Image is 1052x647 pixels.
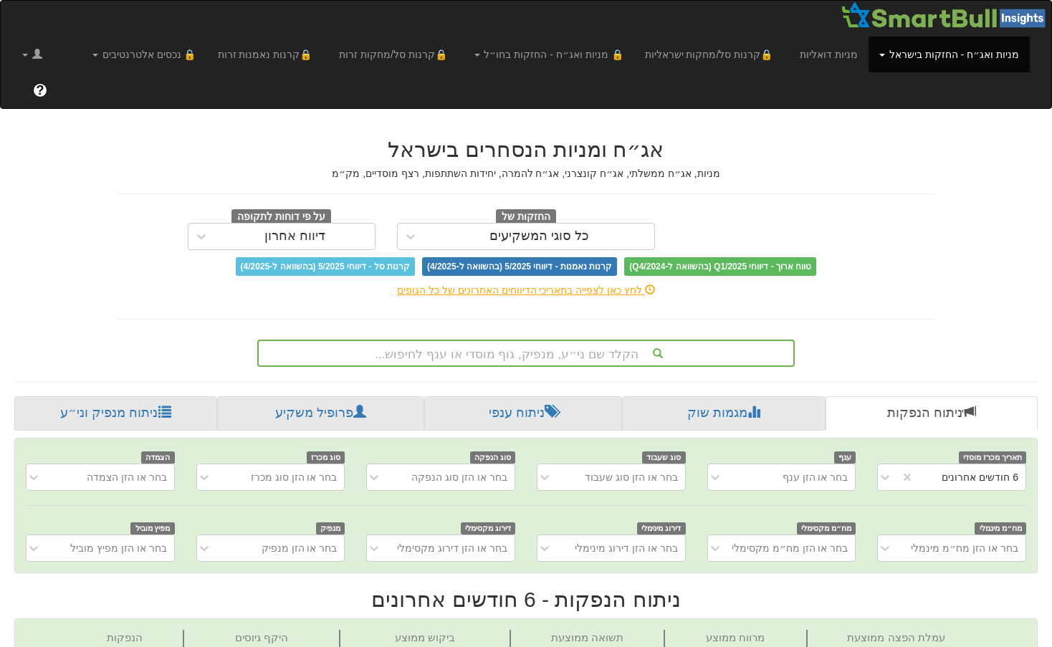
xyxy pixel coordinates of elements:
span: דירוג מקסימלי [461,522,516,535]
span: טווח ארוך - דיווחי Q1/2025 (בהשוואה ל-Q4/2024) [624,257,816,276]
span: ביקוש ממוצע [395,631,455,643]
span: עמלת הפצה ממוצעת [847,631,945,643]
span: ? [37,83,44,97]
a: 🔒 נכסים אלטרנטיבים [82,37,207,72]
div: בחר או הזן מפיץ מוביל [70,541,167,555]
a: ? [22,72,58,108]
a: ניתוח הנפקות [826,396,1038,431]
h5: מניות, אג״ח ממשלתי, אג״ח קונצרני, אג״ח להמרה, יחידות השתתפות, רצף מוסדיים, מק״מ [118,168,934,179]
div: בחר או הזן מנפיק [262,541,338,555]
span: תשואה ממוצעת [551,631,623,643]
div: 6 חודשים אחרונים [942,470,1018,484]
div: כל סוגי המשקיעים [489,229,589,244]
div: בחר או הזן דירוג מינימלי [575,541,678,555]
div: בחר או הזן ענף [783,470,848,484]
img: Smartbull [841,1,1051,29]
div: בחר או הזן מח״מ מינמלי [911,541,1018,555]
div: בחר או הזן הצמדה [87,470,167,484]
a: 🔒קרנות סל/מחקות זרות [328,37,463,72]
span: הצמדה [141,451,175,464]
span: מח״מ מקסימלי [797,522,856,535]
div: בחר או הזן סוג הנפקה [411,470,507,484]
span: היקף גיוסים [235,631,288,643]
a: מניות ואג״ח - החזקות בישראל [869,37,1030,72]
a: 🔒 מניות ואג״ח - החזקות בחו״ל [464,37,634,72]
a: ניתוח ענפי [424,396,622,431]
span: סוג הנפקה [470,451,516,464]
span: קרנות נאמנות - דיווחי 5/2025 (בהשוואה ל-4/2025) [422,257,617,276]
a: מניות דואליות [789,37,869,72]
h2: ניתוח הנפקות - 6 חודשים אחרונים [14,588,1038,611]
span: סוג שעבוד [642,451,686,464]
div: בחר או הזן סוג מכרז [251,470,338,484]
div: דיווח אחרון [264,229,325,244]
a: 🔒קרנות נאמנות זרות [207,37,329,72]
span: מנפיק [316,522,345,535]
span: תאריך מכרז מוסדי [959,451,1026,464]
span: החזקות של [496,209,556,225]
div: הקלד שם ני״ע, מנפיק, גוף מוסדי או ענף לחיפוש... [259,341,793,365]
span: דירוג מינימלי [637,522,686,535]
div: בחר או הזן מח״מ מקסימלי [732,541,848,555]
span: על פי דוחות לתקופה [231,209,331,225]
div: בחר או הזן דירוג מקסימלי [397,541,507,555]
h2: אג״ח ומניות הנסחרים בישראל [118,138,934,161]
div: לחץ כאן לצפייה בתאריכי הדיווחים האחרונים של כל הגופים [107,283,945,297]
span: מח״מ מינמלי [975,522,1026,535]
span: קרנות סל - דיווחי 5/2025 (בהשוואה ל-4/2025) [236,257,415,276]
span: סוג מכרז [307,451,345,464]
span: מרווח ממוצע [706,631,765,643]
span: מפיץ מוביל [130,522,175,535]
a: 🔒קרנות סל/מחקות ישראליות [634,37,789,72]
div: בחר או הזן סוג שעבוד [585,470,678,484]
span: הנפקות [107,631,143,643]
a: מגמות שוק [622,396,826,431]
a: פרופיל משקיע [217,396,424,431]
a: ניתוח מנפיק וני״ע [14,396,217,431]
span: ענף [834,451,856,464]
